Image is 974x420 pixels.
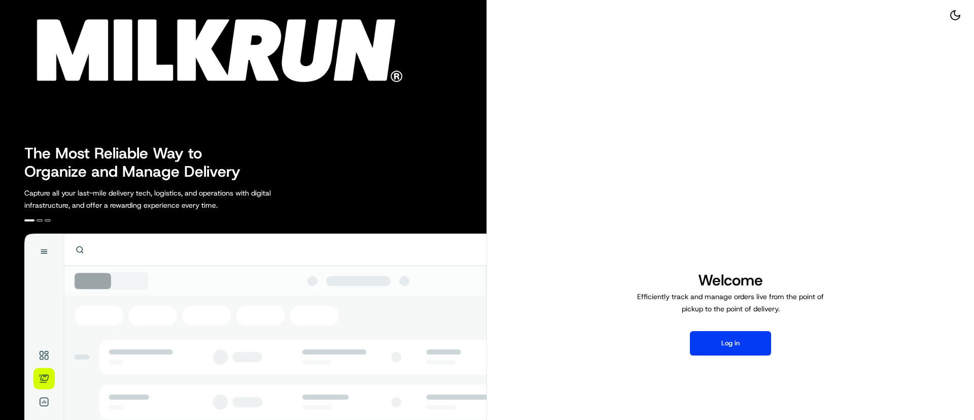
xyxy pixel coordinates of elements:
button: Log in [690,331,771,356]
h2: The Most Reliable Way to Organize and Manage Delivery [24,144,252,181]
p: Capture all your last-mile delivery tech, logistics, and operations with digital infrastructure, ... [24,187,317,211]
h1: Welcome [633,270,828,290]
p: Efficiently track and manage orders live from the point of pickup to the point of delivery. [633,290,828,315]
img: Company Logo [6,6,414,87]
